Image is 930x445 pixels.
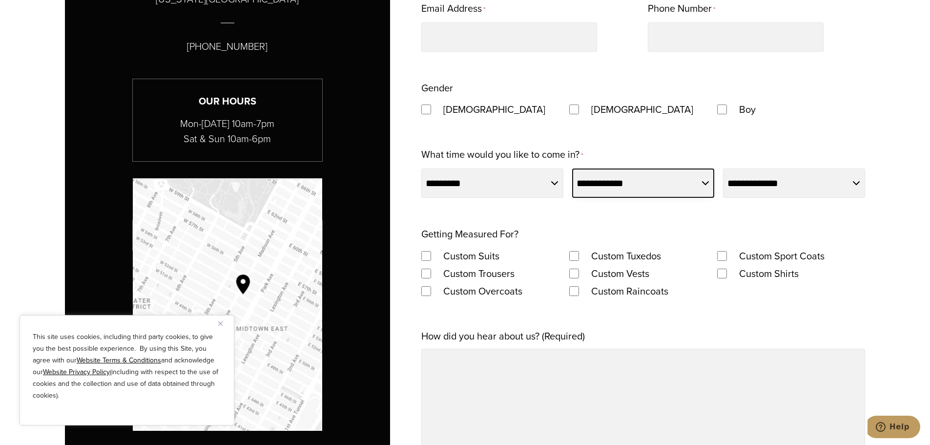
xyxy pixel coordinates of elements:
[133,178,322,431] a: Map to Alan David Custom
[434,247,509,265] label: Custom Suits
[421,146,583,165] label: What time would you like to come in?
[581,101,703,118] label: [DEMOGRAPHIC_DATA]
[434,101,555,118] label: [DEMOGRAPHIC_DATA]
[218,321,223,326] img: Close
[77,355,161,365] a: Website Terms & Conditions
[581,282,678,300] label: Custom Raincoats
[729,247,834,265] label: Custom Sport Coats
[434,282,532,300] label: Custom Overcoats
[33,331,221,402] p: This site uses cookies, including third party cookies, to give you the best possible experience. ...
[421,225,518,243] legend: Getting Measured For?
[434,265,524,282] label: Custom Trousers
[729,265,808,282] label: Custom Shirts
[581,265,659,282] label: Custom Vests
[581,247,671,265] label: Custom Tuxedos
[43,367,110,377] a: Website Privacy Policy
[133,178,322,431] img: Google map with pin showing Alan David location at Madison Avenue & 53rd Street NY
[421,327,585,345] label: How did you hear about us? (Required)
[187,39,268,54] p: [PHONE_NUMBER]
[133,94,322,109] h3: Our Hours
[421,79,453,97] legend: Gender
[868,416,920,440] iframe: Opens a widget where you can chat to one of our agents
[218,318,230,329] button: Close
[729,101,765,118] label: Boy
[133,116,322,147] p: Mon-[DATE] 10am-7pm Sat & Sun 10am-6pm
